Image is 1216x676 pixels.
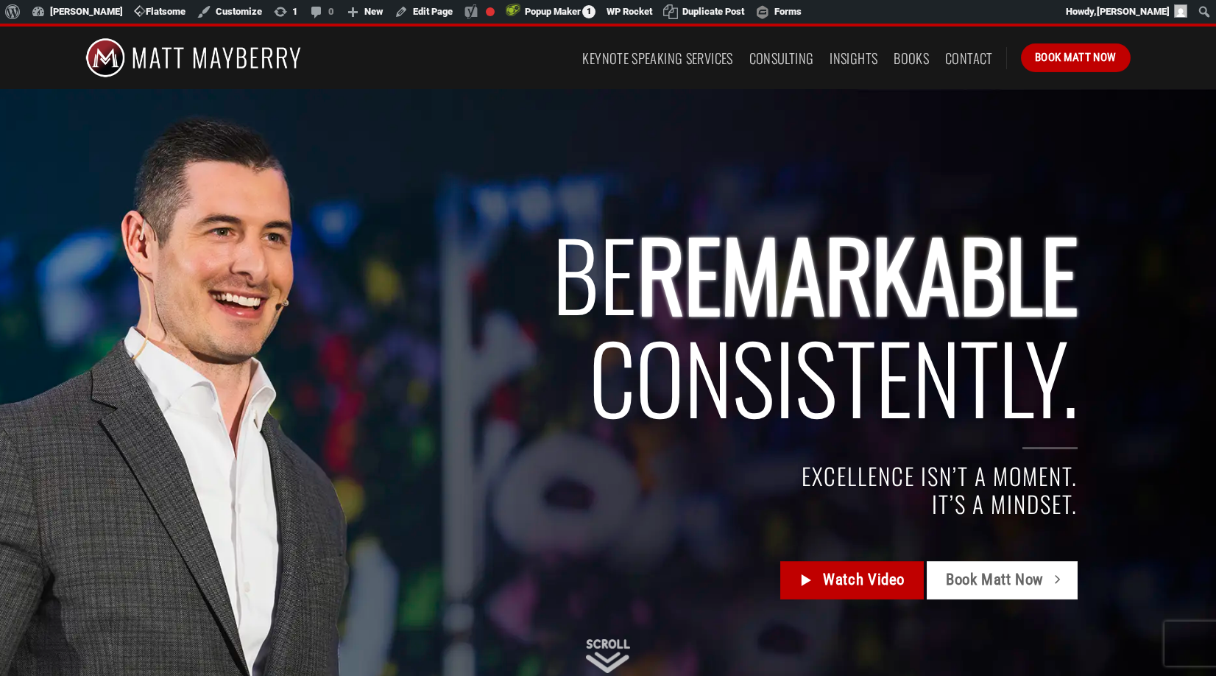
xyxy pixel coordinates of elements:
[202,222,1078,429] h2: BE
[582,5,595,18] span: 1
[586,639,630,673] img: Scroll Down
[946,568,1044,593] span: Book Matt Now
[202,463,1078,490] h4: EXCELLENCE ISN’T A MOMENT.
[589,306,1078,446] span: Consistently.
[749,45,814,71] a: Consulting
[85,27,301,89] img: Matt Mayberry
[1021,43,1131,71] a: Book Matt Now
[1035,49,1117,66] span: Book Matt Now
[486,7,495,16] div: Focus keyphrase not set
[780,562,924,600] a: Watch Video
[945,45,993,71] a: Contact
[637,203,1078,342] span: REMARKABLE
[582,45,732,71] a: Keynote Speaking Services
[823,568,905,593] span: Watch Video
[1097,6,1170,17] span: [PERSON_NAME]
[927,562,1077,600] a: Book Matt Now
[830,45,877,71] a: Insights
[894,45,929,71] a: Books
[202,490,1078,518] h4: IT’S A MINDSET.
